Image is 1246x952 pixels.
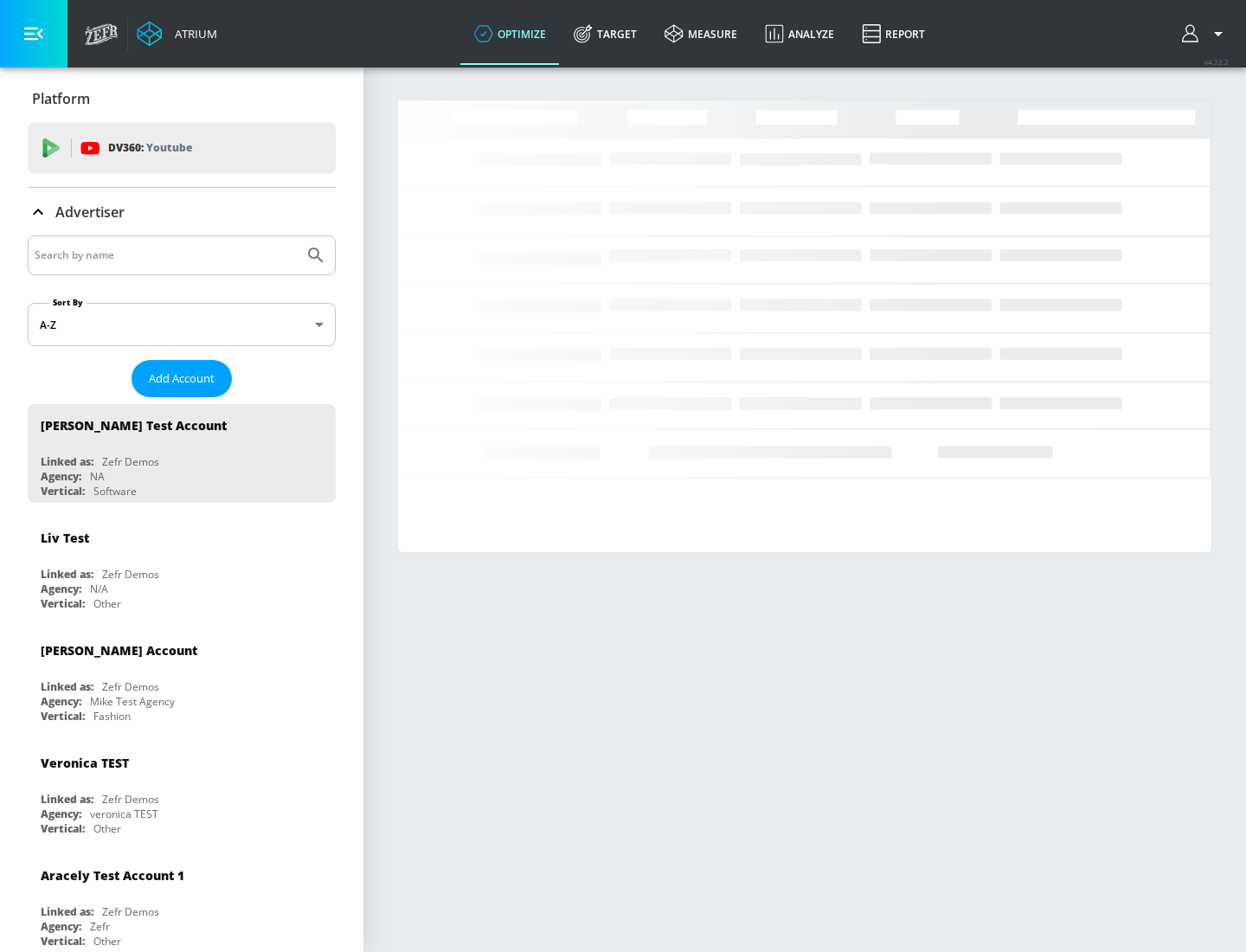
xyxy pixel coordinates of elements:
[41,642,197,659] div: [PERSON_NAME] Account
[28,742,336,840] div: Veronica TESTLinked as:Zefr DemosAgency:veronica TESTVertical:Other
[41,596,85,611] div: Vertical:
[41,867,184,884] div: Aracely Test Account 1
[90,694,175,709] div: Mike Test Agency
[102,454,159,469] div: Zefr Demos
[41,709,85,724] div: Vertical:
[149,369,215,389] span: Add Account
[28,517,336,615] div: Liv TestLinked as:Zefr DemosAgency:N/AVertical:Other
[41,807,81,821] div: Agency:
[168,26,217,42] div: Atrium
[41,694,81,709] div: Agency:
[560,3,651,65] a: Target
[28,629,336,728] div: [PERSON_NAME] AccountLinked as:Zefr DemosAgency:Mike Test AgencyVertical:Fashion
[146,138,192,157] p: Youtube
[28,404,336,503] div: [PERSON_NAME] Test AccountLinked as:Zefr DemosAgency:NAVertical:Software
[28,188,336,236] div: Advertiser
[137,21,217,47] a: Atrium
[102,792,159,807] div: Zefr Demos
[93,596,121,611] div: Other
[651,3,751,65] a: measure
[90,469,105,484] div: NA
[55,203,125,222] p: Advertiser
[41,417,227,434] div: [PERSON_NAME] Test Account
[35,244,297,267] input: Search by name
[41,755,129,771] div: Veronica TEST
[41,454,93,469] div: Linked as:
[41,469,81,484] div: Agency:
[41,530,89,546] div: Liv Test
[102,567,159,582] div: Zefr Demos
[102,904,159,919] div: Zefr Demos
[93,934,121,949] div: Other
[41,904,93,919] div: Linked as:
[1204,57,1229,67] span: v 4.22.2
[41,934,85,949] div: Vertical:
[90,919,110,934] div: Zefr
[90,807,158,821] div: veronica TEST
[93,484,137,499] div: Software
[108,138,192,158] p: DV360:
[41,919,81,934] div: Agency:
[41,567,93,582] div: Linked as:
[41,792,93,807] div: Linked as:
[848,3,939,65] a: Report
[41,679,93,694] div: Linked as:
[93,709,131,724] div: Fashion
[41,582,81,596] div: Agency:
[102,679,159,694] div: Zefr Demos
[41,821,85,836] div: Vertical:
[32,89,90,108] p: Platform
[93,821,121,836] div: Other
[28,74,336,123] div: Platform
[41,484,85,499] div: Vertical:
[751,3,848,65] a: Analyze
[460,3,560,65] a: optimize
[90,582,108,596] div: N/A
[49,297,87,308] label: Sort By
[28,303,336,346] div: A-Z
[28,122,336,174] div: DV360: Youtube
[132,360,232,397] button: Add Account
